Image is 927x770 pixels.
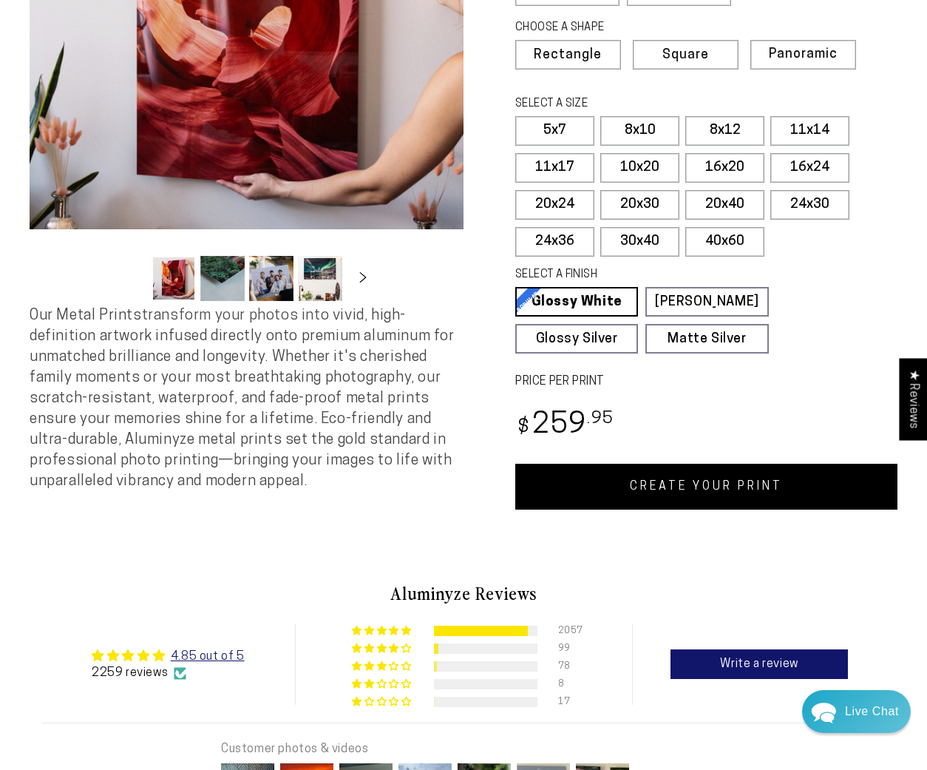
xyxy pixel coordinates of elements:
[200,256,245,301] button: Load image 2 in gallery view
[515,153,594,183] label: 11x17
[30,308,455,489] span: Our Metal Prints transform your photos into vivid, high-definition artwork infused directly onto ...
[115,263,147,295] button: Slide left
[221,741,688,757] div: Customer photos & videos
[352,679,413,690] div: 0% (8) reviews with 2 star rating
[685,227,764,257] label: 40x60
[662,49,709,62] span: Square
[92,665,244,681] div: 2259 reviews
[600,116,679,146] label: 8x10
[152,256,196,301] button: Load image 1 in gallery view
[515,411,614,440] bdi: 259
[685,153,764,183] label: 16x20
[171,651,245,663] a: 4.85 out of 5
[770,116,849,146] label: 11x14
[515,324,638,354] a: Glossy Silver
[352,626,413,637] div: 91% (2057) reviews with 5 star rating
[558,626,576,636] div: 2057
[685,190,764,220] label: 20x40
[515,267,738,283] legend: SELECT A FINISH
[558,644,576,654] div: 99
[670,649,848,679] a: Write a review
[515,464,897,510] a: CREATE YOUR PRINT
[41,581,886,606] h2: Aluminyze Reviews
[515,96,738,112] legend: SELECT A SIZE
[249,256,293,301] button: Load image 3 in gallery view
[600,227,679,257] label: 30x40
[92,647,244,665] div: Average rating is 4.85 stars
[645,324,768,354] a: Matte Silver
[558,679,576,689] div: 8
[352,697,413,708] div: 1% (17) reviews with 1 star rating
[770,190,849,220] label: 24x30
[600,153,679,183] label: 10x20
[645,287,768,317] a: [PERSON_NAME]
[685,116,764,146] label: 8x12
[899,358,927,440] div: Click to open Judge.me floating reviews tab
[515,20,719,36] legend: CHOOSE A SHAPE
[347,263,379,295] button: Slide right
[517,418,530,438] span: $
[174,667,186,680] img: Verified Checkmark
[845,690,899,733] div: Contact Us Directly
[587,411,614,428] sup: .95
[515,190,594,220] label: 20x24
[515,116,594,146] label: 5x7
[600,190,679,220] label: 20x30
[534,49,602,62] span: Rectangle
[352,661,413,672] div: 3% (78) reviews with 3 star rating
[769,47,838,61] span: Panoramic
[298,256,342,301] button: Load image 4 in gallery view
[515,287,638,317] a: Glossy White
[352,644,413,655] div: 4% (99) reviews with 4 star rating
[515,374,897,391] label: PRICE PER PRINT
[558,661,576,672] div: 78
[558,697,576,707] div: 17
[802,690,911,733] div: Chat widget toggle
[515,227,594,257] label: 24x36
[770,153,849,183] label: 16x24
